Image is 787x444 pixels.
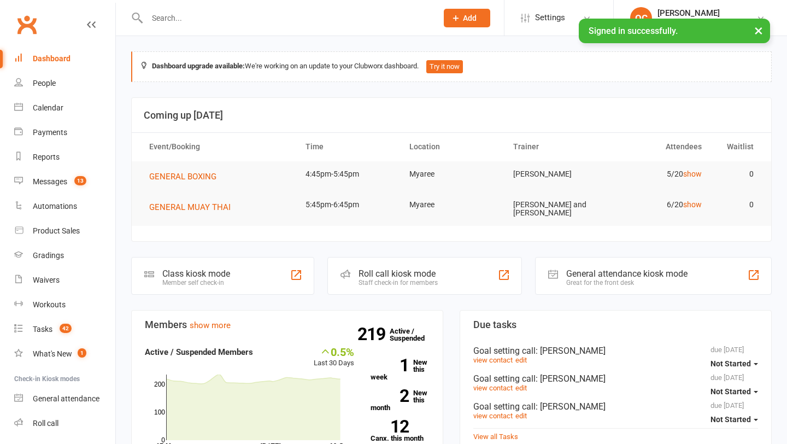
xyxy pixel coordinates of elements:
div: Roll call kiosk mode [359,268,438,279]
button: Not Started [710,410,758,429]
a: Payments [14,120,115,145]
div: Waivers [33,276,60,284]
button: GENERAL MUAY THAI [149,201,238,214]
span: Not Started [710,387,751,396]
button: Not Started [710,382,758,401]
a: Roll call [14,411,115,436]
div: Dashboard [33,54,71,63]
td: [PERSON_NAME] and [PERSON_NAME] [503,192,607,226]
a: What's New1 [14,342,115,366]
span: Settings [535,5,565,30]
a: Tasks 42 [14,317,115,342]
div: Member self check-in [162,279,230,287]
div: Goal setting call [473,346,758,356]
a: 1New this week [371,359,430,381]
a: 12Canx. this month [371,420,430,442]
a: Clubworx [13,11,40,38]
span: GENERAL BOXING [149,172,216,182]
a: People [14,71,115,96]
div: OC [630,7,652,29]
span: : [PERSON_NAME] [536,373,606,384]
td: Myaree [400,161,503,187]
h3: Coming up [DATE] [144,110,759,121]
th: Attendees [607,133,711,161]
div: Last 30 Days [314,346,354,369]
div: Automations [33,202,77,211]
td: 0 [712,161,763,187]
div: Reports [33,153,60,161]
div: What's New [33,349,72,358]
div: Roll call [33,419,58,428]
div: Calendar [33,103,63,112]
a: Waivers [14,268,115,293]
div: 0.5% [314,346,354,358]
div: General attendance kiosk mode [566,268,688,279]
strong: Active / Suspended Members [145,347,253,357]
div: Great for the front desk [566,279,688,287]
span: 1 [78,348,86,358]
div: General attendance [33,394,99,403]
button: Add [444,9,490,27]
a: view contact [473,356,513,364]
td: 0 [712,192,763,218]
a: Messages 13 [14,170,115,194]
a: View all Tasks [473,433,518,441]
a: show [683,200,702,209]
td: 5:45pm-6:45pm [296,192,400,218]
span: 42 [60,324,72,333]
span: Not Started [710,359,751,368]
a: Gradings [14,243,115,268]
th: Trainer [503,133,607,161]
a: Workouts [14,293,115,317]
a: edit [515,384,527,392]
h3: Due tasks [473,319,758,330]
div: [PERSON_NAME] [657,8,756,18]
div: Champions [PERSON_NAME] [657,18,756,28]
div: People [33,79,56,87]
span: : [PERSON_NAME] [536,401,606,412]
a: 2New this month [371,389,430,411]
div: Goal setting call [473,401,758,412]
a: edit [515,356,527,364]
span: : [PERSON_NAME] [536,346,606,356]
td: [PERSON_NAME] [503,161,607,187]
a: General attendance kiosk mode [14,387,115,411]
div: Gradings [33,251,64,260]
a: Calendar [14,96,115,120]
a: 219Active / Suspended [390,319,438,350]
div: Staff check-in for members [359,279,438,287]
button: × [749,19,768,42]
strong: Dashboard upgrade available: [152,62,245,70]
strong: 2 [371,388,409,404]
span: 13 [74,176,86,185]
div: Class kiosk mode [162,268,230,279]
a: view contact [473,384,513,392]
div: Payments [33,128,67,137]
a: edit [515,412,527,420]
input: Search... [144,10,430,26]
a: Reports [14,145,115,170]
strong: 219 [357,326,390,342]
td: 6/20 [607,192,711,218]
th: Time [296,133,400,161]
td: Myaree [400,192,503,218]
a: view contact [473,412,513,420]
div: Messages [33,177,67,186]
div: Goal setting call [473,373,758,384]
div: Workouts [33,300,66,309]
strong: 12 [371,418,409,435]
a: show [683,170,702,178]
a: Automations [14,194,115,219]
div: We're working on an update to your Clubworx dashboard. [131,51,772,82]
strong: 1 [371,357,409,373]
span: Not Started [710,415,751,424]
th: Event/Booking [139,133,296,161]
a: Product Sales [14,219,115,243]
div: Tasks [33,325,52,334]
a: Dashboard [14,46,115,71]
span: GENERAL MUAY THAI [149,202,231,212]
a: show more [190,320,231,330]
button: Try it now [426,60,463,73]
h3: Members [145,319,430,330]
span: Signed in successfully. [589,26,678,36]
